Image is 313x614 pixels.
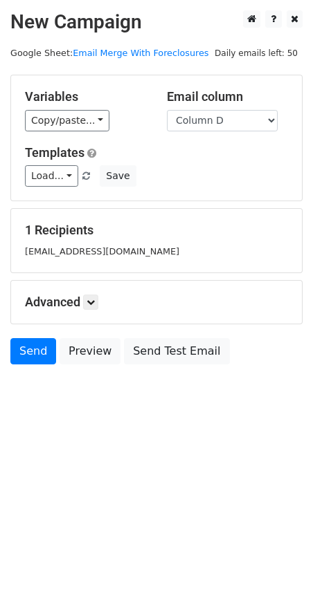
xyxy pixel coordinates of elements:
[73,48,208,58] a: Email Merge With Foreclosures
[244,548,313,614] iframe: Chat Widget
[60,338,120,364] a: Preview
[167,89,288,104] h5: Email column
[25,295,288,310] h5: Advanced
[10,10,303,34] h2: New Campaign
[25,246,179,257] small: [EMAIL_ADDRESS][DOMAIN_NAME]
[124,338,229,364] a: Send Test Email
[10,338,56,364] a: Send
[25,89,146,104] h5: Variables
[210,46,303,61] span: Daily emails left: 50
[100,165,136,187] button: Save
[210,48,303,58] a: Daily emails left: 50
[25,223,288,238] h5: 1 Recipients
[25,145,84,160] a: Templates
[25,110,109,131] a: Copy/paste...
[25,165,78,187] a: Load...
[10,48,208,58] small: Google Sheet:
